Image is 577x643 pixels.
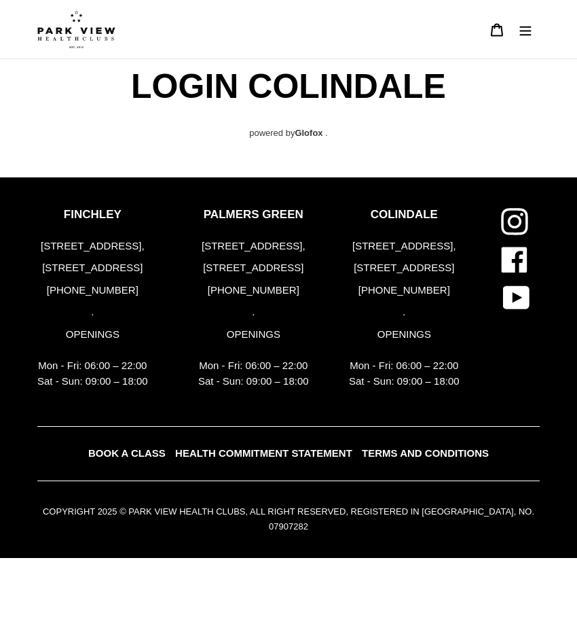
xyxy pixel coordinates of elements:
[37,358,148,389] p: Mon - Fri: 06:00 – 22:00 Sat - Sun: 09:00 – 18:00
[295,128,322,138] a: Glofox
[128,59,449,114] span: LOGIN COLINDALE
[37,114,540,140] div: powered by .
[88,447,166,459] span: BOOK A CLASS
[198,239,309,254] p: [STREET_ADDRESS],
[37,305,148,320] p: .
[349,358,460,389] p: Mon - Fri: 06:00 – 22:00 Sat - Sun: 09:00 – 18:00
[358,444,492,464] a: TERMS AND CONDITIONS
[85,444,169,464] a: BOOK A CLASS
[43,506,534,532] small: COPYRIGHT 2025 © PARK VIEW HEALTH CLUBS, ALL RIGHT RESERVED, REGISTERED IN [GEOGRAPHIC_DATA], NO....
[37,10,115,48] img: Park view health clubs is a gym near you.
[349,239,460,254] p: [STREET_ADDRESS],
[37,260,148,276] p: [STREET_ADDRESS]
[198,283,309,298] p: [PHONE_NUMBER]
[198,358,309,389] p: Mon - Fri: 06:00 – 22:00 Sat - Sun: 09:00 – 18:00
[37,239,148,254] p: [STREET_ADDRESS],
[349,283,460,298] p: [PHONE_NUMBER]
[511,14,540,44] button: Menu
[349,327,460,343] p: OPENINGS
[37,327,148,343] p: OPENINGS
[175,447,352,459] span: HEALTH COMMITMENT STATEMENT
[349,260,460,276] p: [STREET_ADDRESS]
[198,327,309,343] p: OPENINGS
[37,208,148,222] p: FINCHLEY
[37,283,148,298] p: [PHONE_NUMBER]
[349,208,460,222] p: COLINDALE
[198,305,309,320] p: .
[198,208,309,222] p: PALMERS GREEN
[362,447,489,459] span: TERMS AND CONDITIONS
[198,260,309,276] p: [STREET_ADDRESS]
[349,305,460,320] p: .
[172,444,356,464] a: HEALTH COMMITMENT STATEMENT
